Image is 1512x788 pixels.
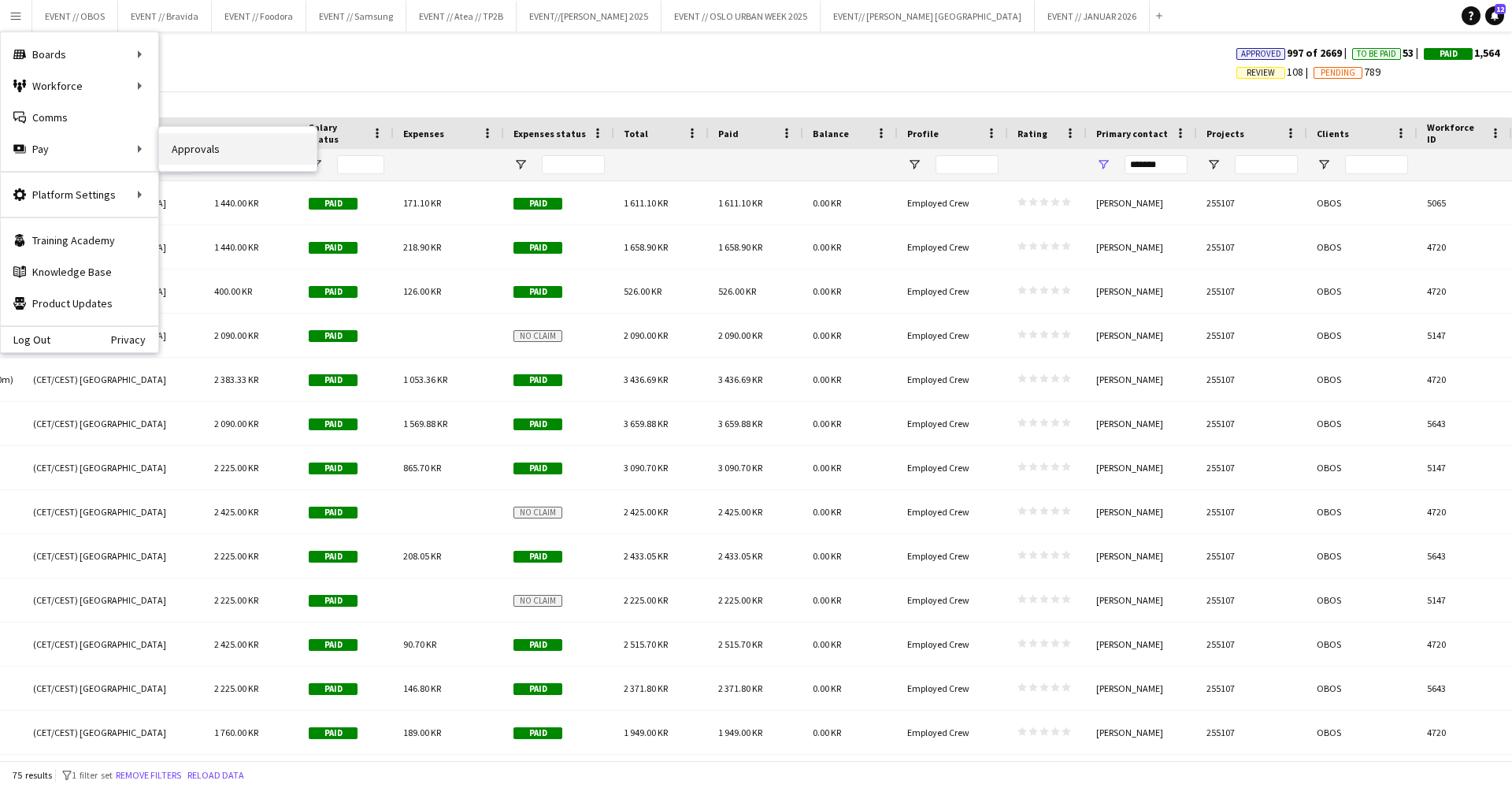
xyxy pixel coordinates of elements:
span: 2 225.00 KR [214,462,258,474]
span: Approved [1241,49,1281,59]
div: OBOS [1307,225,1417,269]
div: 255107 [1197,711,1307,754]
span: Employed Crew [907,727,969,738]
button: EVENT//[PERSON_NAME] 2025 [517,1,661,32]
div: [PERSON_NAME] [1087,490,1197,533]
div: 4720 [1417,623,1512,666]
span: 108 [1236,65,1314,79]
span: 2 515.70 KR [624,638,668,650]
div: 4720 [1417,490,1512,533]
div: Workforce [1,70,158,102]
div: 255107 [1197,490,1307,533]
div: OBOS [1307,623,1417,666]
span: Pending [1321,68,1355,78]
div: (CET/CEST) [GEOGRAPHIC_DATA] [24,534,205,578]
span: Employed Crew [907,638,969,650]
span: 2 383.33 KR [214,374,258,385]
span: 2 425.00 KR [624,506,668,518]
span: Paid [513,727,562,739]
div: OBOS [1307,667,1417,710]
div: (CET/CEST) [GEOGRAPHIC_DATA] [24,623,205,666]
span: 2 433.05 KR [624,550,668,562]
span: 2 090.00 KR [624,329,668,341]
span: Employed Crew [907,329,969,341]
span: No claim [513,595,562,607]
div: OBOS [1307,578,1417,622]
span: 1 569.88 KR [403,418,447,429]
div: OBOS [1307,314,1417,357]
span: 146.80 KR [403,682,441,694]
span: 171.10 KR [403,197,441,209]
span: Paid [513,551,562,563]
button: Reload data [184,767,247,784]
button: EVENT // Samsung [306,1,406,32]
span: Total [624,128,648,139]
span: Paid [1440,49,1458,59]
button: Remove filters [113,767,184,784]
span: 1 611.10 KR [624,197,668,209]
div: 255107 [1197,667,1307,710]
span: Employed Crew [907,197,969,209]
button: EVENT // OBOS [32,1,118,32]
span: 1,564 [1424,46,1499,60]
span: 0.00 KR [813,682,841,694]
div: 5065 [1417,181,1512,225]
div: [PERSON_NAME] [1087,402,1197,445]
span: Employed Crew [907,462,969,474]
div: 4720 [1417,225,1512,269]
span: 208.05 KR [403,550,441,562]
span: Employed Crew [907,241,969,253]
span: Paid [309,507,358,519]
span: Projects [1206,128,1244,139]
span: 0.00 KR [813,550,841,562]
a: Approvals [159,133,317,165]
span: Paid [309,286,358,298]
a: Training Academy [1,225,158,256]
div: OBOS [1307,402,1417,445]
span: Employed Crew [907,506,969,518]
a: Privacy [111,333,158,346]
input: Primary contact Filter Input [1125,155,1188,174]
a: 12 [1485,6,1504,25]
div: OBOS [1307,711,1417,754]
span: 2 425.00 KR [214,506,258,518]
div: (CET/CEST) [GEOGRAPHIC_DATA] [24,402,205,445]
input: Projects Filter Input [1235,155,1298,174]
div: (CET/CEST) [GEOGRAPHIC_DATA] [24,490,205,533]
span: Paid [309,330,358,342]
div: 5147 [1417,314,1512,357]
a: Product Updates [1,288,158,319]
span: Paid [309,727,358,739]
span: Employed Crew [907,550,969,562]
span: 997 of 2669 [1236,46,1352,60]
span: Employed Crew [907,285,969,297]
button: EVENT // OSLO URBAN WEEK 2025 [661,1,821,32]
span: 2 090.00 KR [214,418,258,429]
span: 2 371.80 KR [718,682,762,694]
a: Log Out [1,333,50,346]
div: 5147 [1417,578,1512,622]
span: Paid [513,463,562,474]
span: 0.00 KR [813,638,841,650]
span: Paid [718,128,739,139]
span: Paid [513,639,562,651]
span: 1 611.10 KR [718,197,762,209]
span: Paid [309,374,358,386]
div: [PERSON_NAME] [1087,446,1197,489]
div: 5643 [1417,667,1512,710]
span: Paid [513,683,562,695]
div: 4720 [1417,269,1512,313]
input: Salary status Filter Input [337,155,384,174]
button: EVENT // Foodora [212,1,306,32]
span: 2 371.80 KR [624,682,668,694]
span: 0.00 KR [813,329,841,341]
span: No claim [513,507,562,519]
span: Salary status [309,121,365,145]
span: 3 090.70 KR [624,462,668,474]
div: OBOS [1307,490,1417,533]
div: 255107 [1197,402,1307,445]
div: (CET/CEST) [GEOGRAPHIC_DATA] [24,667,205,710]
span: 1 filter set [72,769,113,781]
span: Employed Crew [907,418,969,429]
span: 53 [1352,46,1424,60]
